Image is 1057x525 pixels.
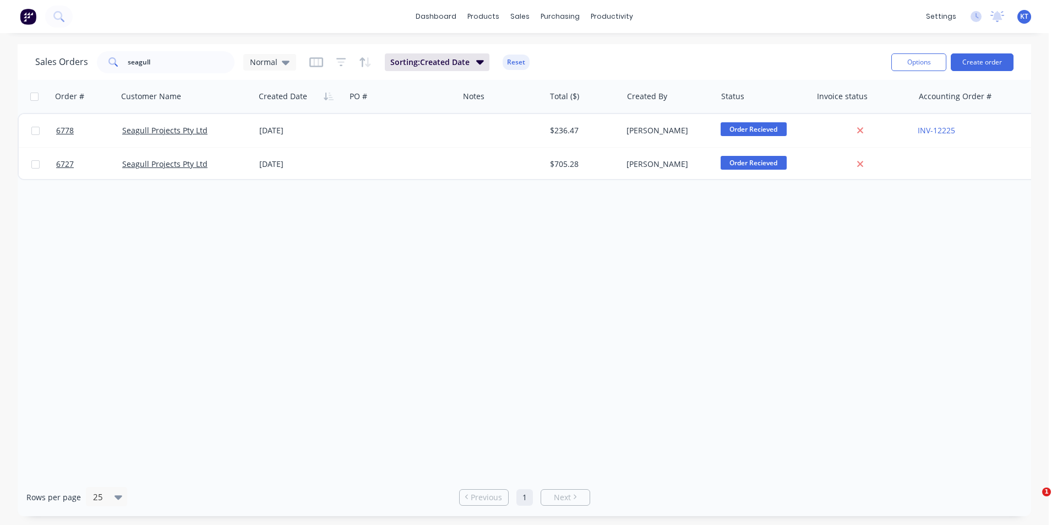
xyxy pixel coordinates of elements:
[350,91,367,102] div: PO #
[390,57,470,68] span: Sorting: Created Date
[1020,12,1028,21] span: KT
[410,8,462,25] a: dashboard
[951,53,1014,71] button: Create order
[554,492,571,503] span: Next
[463,91,484,102] div: Notes
[462,8,505,25] div: products
[919,91,991,102] div: Accounting Order #
[56,125,74,136] span: 6778
[535,8,585,25] div: purchasing
[35,57,88,67] h1: Sales Orders
[550,91,579,102] div: Total ($)
[918,125,955,136] a: INV-12225
[259,91,307,102] div: Created Date
[721,122,787,136] span: Order Recieved
[721,91,744,102] div: Status
[250,56,277,68] span: Normal
[455,489,595,506] ul: Pagination
[122,159,208,169] a: Seagull Projects Pty Ltd
[550,159,614,170] div: $705.28
[121,91,181,102] div: Customer Name
[721,156,787,170] span: Order Recieved
[385,53,489,71] button: Sorting:Created Date
[259,159,341,170] div: [DATE]
[26,492,81,503] span: Rows per page
[259,125,341,136] div: [DATE]
[471,492,502,503] span: Previous
[128,51,235,73] input: Search...
[56,148,122,181] a: 6727
[1020,488,1046,514] iframe: Intercom live chat
[626,159,707,170] div: [PERSON_NAME]
[55,91,84,102] div: Order #
[20,8,36,25] img: Factory
[56,159,74,170] span: 6727
[541,492,590,503] a: Next page
[550,125,614,136] div: $236.47
[503,55,530,70] button: Reset
[505,8,535,25] div: sales
[920,8,962,25] div: settings
[817,91,868,102] div: Invoice status
[56,114,122,147] a: 6778
[891,53,946,71] button: Options
[585,8,639,25] div: productivity
[1042,488,1051,496] span: 1
[516,489,533,506] a: Page 1 is your current page
[122,125,208,136] a: Seagull Projects Pty Ltd
[460,492,508,503] a: Previous page
[627,91,667,102] div: Created By
[626,125,707,136] div: [PERSON_NAME]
